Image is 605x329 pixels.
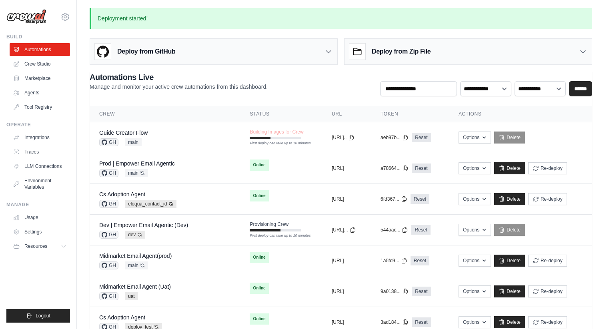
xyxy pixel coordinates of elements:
[381,165,409,171] button: a78664...
[125,292,138,300] span: uat
[411,256,429,265] a: Reset
[459,255,491,267] button: Options
[125,169,148,177] span: main
[494,285,525,297] a: Delete
[449,106,592,122] th: Actions
[494,132,525,144] a: Delete
[125,200,176,208] span: eloqua_contact_id
[381,288,409,295] button: 9a0138...
[240,106,322,122] th: Status
[99,314,145,321] a: Cs Adoption Agent
[459,316,491,328] button: Options
[99,160,175,167] a: Prod | Empower Email Agentic
[24,243,47,249] span: Resources
[99,253,172,259] a: Midmarket Email Agent(prod)
[10,86,70,99] a: Agents
[459,132,491,144] button: Options
[6,9,46,24] img: Logo
[99,191,145,197] a: Cs Adoption Agent
[412,317,431,327] a: Reset
[10,43,70,56] a: Automations
[250,141,301,146] div: First deploy can take up to 10 minutes
[371,106,449,122] th: Token
[381,196,407,202] button: 6fd367...
[372,47,431,56] h3: Deploy from Zip File
[10,211,70,224] a: Usage
[10,131,70,144] a: Integrations
[459,285,491,297] button: Options
[6,201,70,208] div: Manage
[412,287,431,296] a: Reset
[117,47,175,56] h3: Deploy from GitHub
[250,233,301,239] div: First deploy can take up to 10 minutes
[10,240,70,253] button: Resources
[494,224,525,236] a: Delete
[99,200,118,208] span: GH
[10,58,70,70] a: Crew Studio
[36,313,50,319] span: Logout
[99,222,188,228] a: Dev | Empower Email Agentic (Dev)
[99,292,118,300] span: GH
[10,174,70,193] a: Environment Variables
[99,283,171,290] a: Midmarket Email Agent (Uat)
[99,138,118,146] span: GH
[90,106,240,122] th: Crew
[459,224,491,236] button: Options
[528,316,567,328] button: Re-deploy
[6,34,70,40] div: Build
[99,261,118,269] span: GH
[412,164,431,173] a: Reset
[381,134,409,141] button: aeb97b...
[10,146,70,158] a: Traces
[494,255,525,267] a: Delete
[412,133,431,142] a: Reset
[528,193,567,205] button: Re-deploy
[250,283,268,294] span: Online
[99,231,118,239] span: GH
[99,169,118,177] span: GH
[322,106,371,122] th: URL
[125,138,142,146] span: main
[381,257,407,264] button: 1a5fd9...
[90,83,268,91] p: Manage and monitor your active crew automations from this dashboard.
[250,313,268,325] span: Online
[90,72,268,83] h2: Automations Live
[459,162,491,174] button: Options
[528,285,567,297] button: Re-deploy
[10,160,70,173] a: LLM Connections
[10,101,70,114] a: Tool Registry
[250,160,268,171] span: Online
[528,162,567,174] button: Re-deploy
[95,44,111,60] img: GitHub Logo
[6,309,70,323] button: Logout
[250,129,303,135] span: Building Images for Crew
[250,221,288,227] span: Provisioning Crew
[250,252,268,263] span: Online
[411,194,429,204] a: Reset
[10,72,70,85] a: Marketplace
[125,231,145,239] span: dev
[6,122,70,128] div: Operate
[411,225,430,235] a: Reset
[494,316,525,328] a: Delete
[494,193,525,205] a: Delete
[10,225,70,238] a: Settings
[90,8,592,29] p: Deployment started!
[99,130,148,136] a: Guide Creator Flow
[459,193,491,205] button: Options
[381,227,408,233] button: 544aac...
[125,261,148,269] span: main
[381,319,409,325] button: 3ad184...
[528,255,567,267] button: Re-deploy
[494,162,525,174] a: Delete
[250,190,268,201] span: Online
